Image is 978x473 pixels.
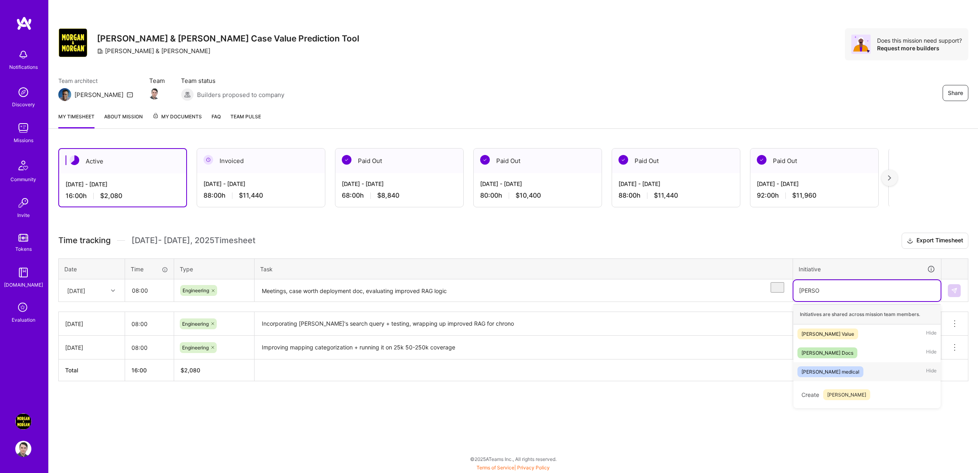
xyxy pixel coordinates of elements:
a: Privacy Policy [517,465,550,471]
span: | [477,465,550,471]
a: FAQ [212,112,221,128]
button: Share [943,85,968,101]
span: Share [948,89,963,97]
div: Discovery [12,100,35,109]
div: [PERSON_NAME] Value [801,330,854,338]
img: Community [14,156,33,175]
img: Submit [951,287,957,294]
a: Morgan & Morgan Case Value Prediction Tool [13,413,33,430]
img: guide book [15,264,31,281]
div: [DATE] [65,343,118,352]
img: tokens [18,234,28,242]
img: Paid Out [618,155,628,165]
div: 92:00 h [757,191,872,200]
div: [DATE] - [DATE] [480,180,595,188]
img: discovery [15,84,31,100]
div: [DATE] - [DATE] [757,180,872,188]
span: Team Pulse [230,114,261,120]
img: bell [15,47,31,63]
span: $ 2,080 [181,367,200,374]
span: Builders proposed to company [197,91,284,99]
div: Initiative [799,264,935,274]
th: Task [255,258,793,279]
span: Team architect [58,76,133,85]
div: Missions [14,136,33,145]
i: icon Chevron [111,289,115,293]
span: Hide [926,347,937,358]
img: Team Member Avatar [148,87,160,99]
img: Invite [15,195,31,211]
div: Evaluation [12,316,35,324]
input: HH:MM [125,337,174,358]
span: Engineering [182,345,209,351]
div: [DATE] - [DATE] [342,180,457,188]
div: 80:00 h [480,191,595,200]
div: Community [10,175,36,184]
div: Paid Out [474,149,602,173]
div: Invoiced [197,149,325,173]
div: [PERSON_NAME] & [PERSON_NAME] [97,47,210,55]
span: $11,440 [239,191,263,200]
span: $8,840 [377,191,399,200]
img: Builders proposed to company [181,88,194,101]
a: My timesheet [58,112,95,128]
img: logo [16,16,32,31]
div: Create [797,385,937,404]
th: Type [174,258,255,279]
div: Invite [17,211,30,219]
i: icon CompanyGray [97,48,103,54]
div: [PERSON_NAME] Docs [801,349,853,357]
div: 88:00 h [618,191,733,200]
img: Active [70,155,79,165]
span: [DATE] - [DATE] , 2025 Timesheet [131,235,255,246]
img: Paid Out [757,155,766,165]
textarea: To enrich screen reader interactions, please activate Accessibility in Grammarly extension settings [255,280,792,302]
span: $10,400 [516,191,541,200]
div: Time [131,265,168,273]
img: Invoiced [203,155,213,165]
div: Notifications [9,63,38,71]
th: 16:00 [125,359,174,381]
div: [DATE] - [DATE] [203,180,318,188]
span: [PERSON_NAME] [823,389,870,400]
img: Paid Out [480,155,490,165]
img: Team Architect [58,88,71,101]
span: Engineering [182,321,209,327]
a: About Mission [104,112,143,128]
div: 16:00 h [66,192,180,200]
input: HH:MM [125,280,173,301]
div: [PERSON_NAME] [74,91,123,99]
i: icon Mail [127,91,133,98]
div: Paid Out [750,149,878,173]
div: [DATE] [67,286,85,295]
a: User Avatar [13,441,33,457]
img: teamwork [15,120,31,136]
span: Team status [181,76,284,85]
img: Avatar [851,35,871,54]
span: Hide [926,366,937,377]
div: Paid Out [335,149,463,173]
div: [PERSON_NAME] medical [801,368,859,376]
i: icon Download [907,237,913,245]
div: Tokens [15,245,32,253]
div: Does this mission need support? [877,37,962,44]
div: Initiatives are shared across mission team members. [793,304,941,324]
img: right [888,175,891,181]
a: Terms of Service [477,465,514,471]
img: Paid Out [342,155,351,165]
img: Company Logo [58,28,87,57]
i: icon SelectionTeam [16,300,31,316]
a: My Documents [152,112,202,128]
div: © 2025 ATeams Inc., All rights reserved. [48,449,978,469]
span: $2,080 [100,192,122,200]
span: Time tracking [58,235,111,246]
input: HH:MM [125,313,174,335]
div: Request more builders [877,44,962,52]
span: Hide [926,328,937,339]
span: My Documents [152,112,202,121]
span: Team [149,76,165,85]
textarea: Incorporating [PERSON_NAME]'s search query + testing, wrapping up improved RAG for chrono [255,313,792,335]
h3: [PERSON_NAME] & [PERSON_NAME] Case Value Prediction Tool [97,33,359,43]
a: Team Pulse [230,112,261,128]
a: Team Member Avatar [149,87,160,100]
